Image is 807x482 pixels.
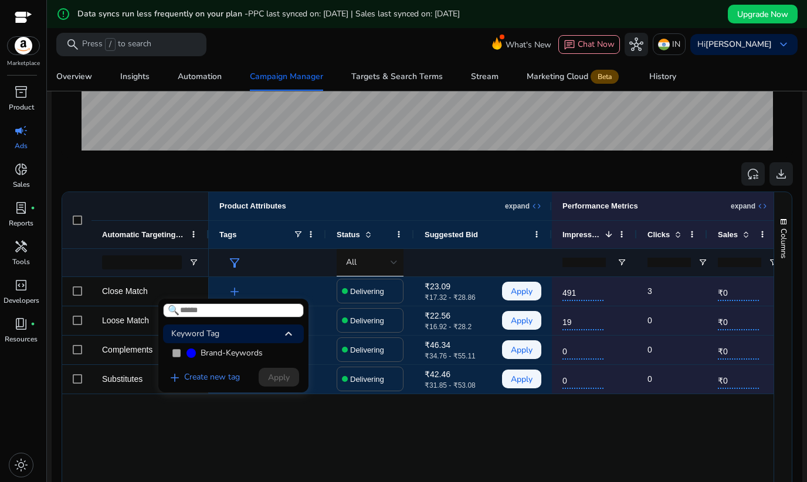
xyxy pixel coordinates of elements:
span: Brand-Keywords [201,347,263,359]
div: Keyword Tag [163,324,304,343]
span: 🔍 [168,303,179,317]
span: add [168,371,182,385]
input: Brand-Keywords [172,349,181,357]
a: Create new tag [163,371,245,385]
span: keyboard_arrow_up [282,327,296,341]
